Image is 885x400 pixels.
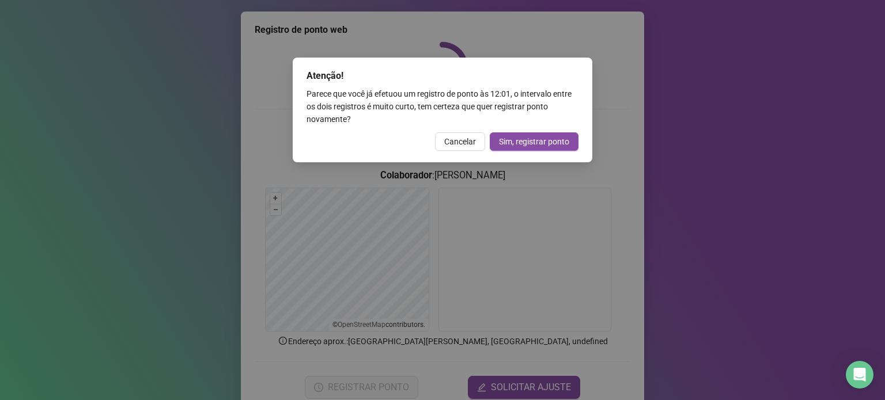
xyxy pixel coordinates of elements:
div: Open Intercom Messenger [846,361,873,388]
div: Atenção! [307,69,578,83]
span: Cancelar [444,135,476,148]
button: Sim, registrar ponto [490,132,578,151]
div: Parece que você já efetuou um registro de ponto às 12:01 , o intervalo entre os dois registros é ... [307,87,578,125]
button: Cancelar [435,132,485,151]
span: Sim, registrar ponto [499,135,569,148]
